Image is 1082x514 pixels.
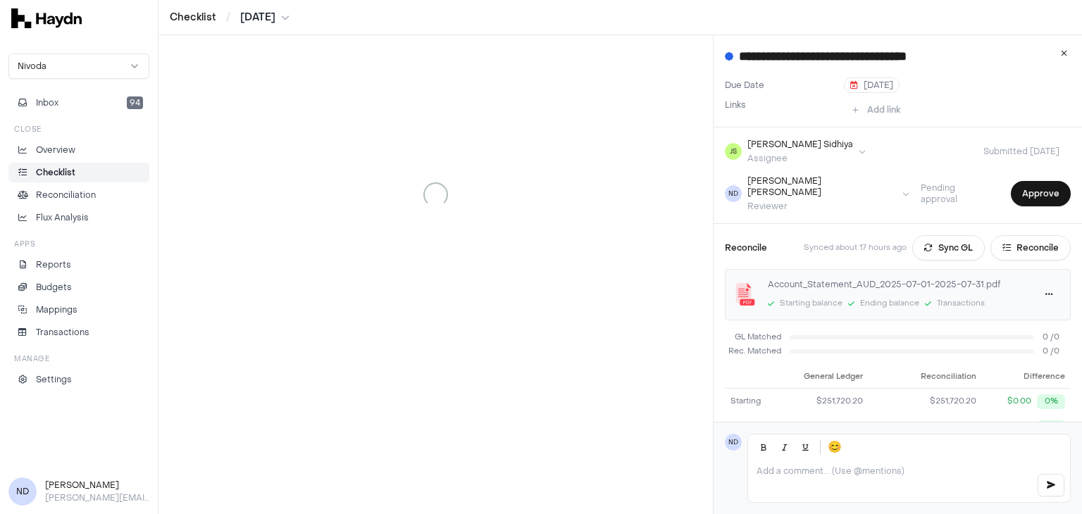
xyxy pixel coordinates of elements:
[725,175,910,212] button: ND[PERSON_NAME] [PERSON_NAME]Reviewer
[844,77,900,93] button: [DATE]
[778,366,868,389] th: General Ledger
[1043,346,1071,358] span: 0 / 0
[36,144,75,156] p: Overview
[844,99,909,121] button: Add link
[1011,181,1071,206] button: Approve
[747,139,853,150] div: [PERSON_NAME] Sidhiya
[8,370,149,389] a: Settings
[8,140,149,160] a: Overview
[725,185,742,202] span: ND
[36,166,75,179] p: Checklist
[874,422,977,434] button: ($92,111.11)
[223,10,233,24] span: /
[14,239,35,249] h3: Apps
[8,255,149,275] a: Reports
[725,346,781,358] div: Rec. Matched
[747,201,897,212] div: Reviewer
[725,389,778,415] td: Starting
[860,298,919,310] div: Ending balance
[796,437,816,457] button: Underline (Ctrl+U)
[825,437,845,457] button: 😊
[990,235,1071,261] button: Reconcile
[36,96,58,109] span: Inbox
[725,99,746,111] label: Links
[828,439,842,456] span: 😊
[912,235,985,261] button: Sync GL
[804,242,907,254] p: Synced about 17 hours ago
[8,208,149,227] a: Flux Analysis
[780,298,842,310] div: Starting balance
[1043,332,1071,344] span: 0 / 0
[170,11,290,25] nav: breadcrumb
[8,93,149,113] button: Inbox94
[937,298,985,310] div: Transactions
[14,353,49,364] h3: Manage
[127,96,143,109] span: 94
[754,437,773,457] button: Bold (Ctrl+B)
[725,332,781,344] span: GL Matched
[1037,420,1065,435] div: 0%
[725,242,767,254] h3: Reconcile
[36,303,77,316] p: Mappings
[240,11,275,25] span: [DATE]
[930,396,976,408] span: $251,720.20
[8,163,149,182] a: Checklist
[45,491,149,504] p: [PERSON_NAME][EMAIL_ADDRESS][DOMAIN_NAME]
[725,80,838,91] label: Due Date
[941,422,976,434] span: ($92,111.11)
[734,283,757,306] img: application/pdf
[850,80,893,91] span: [DATE]
[747,153,853,164] div: Assignee
[1007,422,1031,434] div: $0.00
[36,258,71,271] p: Reports
[783,422,862,434] div: ($92,111.11)
[725,434,742,451] span: ND
[1037,394,1065,409] div: 0%
[982,366,1071,389] th: Difference
[8,300,149,320] a: Mappings
[8,322,149,342] a: Transactions
[8,277,149,297] a: Budgets
[1007,396,1031,408] div: $0.00
[11,8,82,28] img: svg+xml,%3c
[775,437,795,457] button: Italic (Ctrl+I)
[14,124,42,134] h3: Close
[240,11,290,25] button: [DATE]
[909,182,1005,205] span: Pending approval
[36,211,89,224] p: Flux Analysis
[972,146,1071,157] span: Submitted [DATE]
[747,175,897,198] div: [PERSON_NAME] [PERSON_NAME]
[36,326,89,339] p: Transactions
[725,139,866,164] button: JS[PERSON_NAME] SidhiyaAssignee
[768,278,1025,291] div: Account_Statement_AUD_2025-07-01-2025-07-31.pdf
[725,415,778,441] td: Change
[874,396,977,408] button: $251,720.20
[45,479,149,491] h3: [PERSON_NAME]
[8,185,149,205] a: Reconciliation
[36,281,72,294] p: Budgets
[36,373,72,386] p: Settings
[36,189,96,201] p: Reconciliation
[783,396,862,408] div: $251,720.20
[8,477,37,506] span: ND
[170,11,216,25] a: Checklist
[725,143,742,160] span: JS
[869,366,983,389] th: Reconciliation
